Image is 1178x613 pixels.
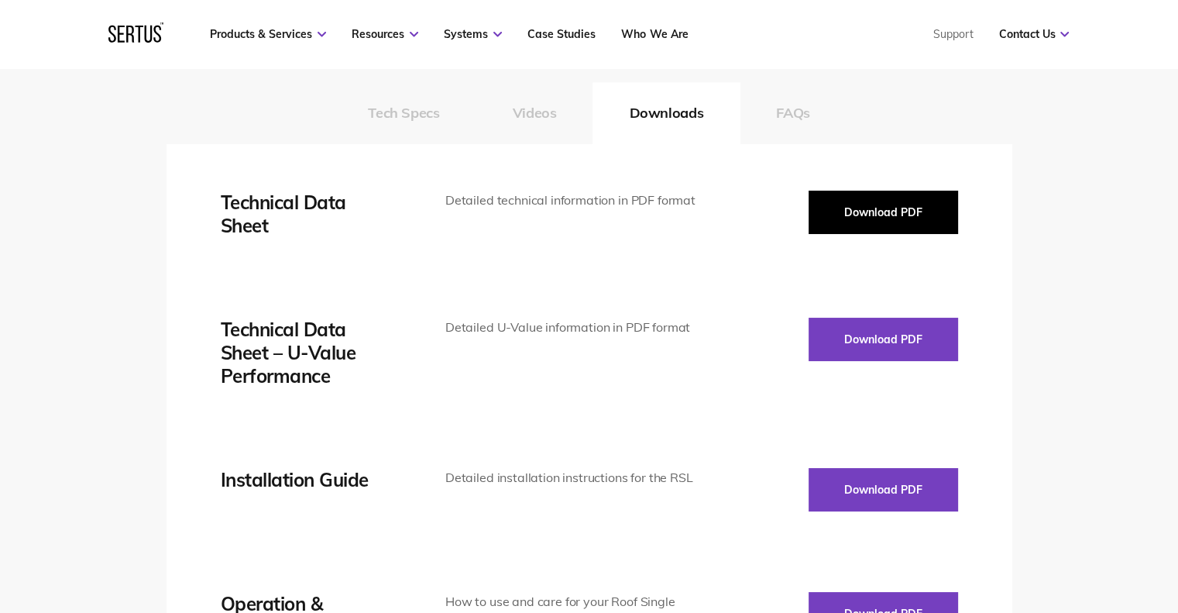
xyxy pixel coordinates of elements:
[331,82,476,144] button: Tech Specs
[445,191,702,211] div: Detailed technical information in PDF format
[932,27,973,41] a: Support
[740,82,847,144] button: FAQs
[900,434,1178,613] iframe: Chat Widget
[352,27,418,41] a: Resources
[998,27,1069,41] a: Contact Us
[210,27,326,41] a: Products & Services
[445,468,702,488] div: Detailed installation instructions for the RSL
[444,27,502,41] a: Systems
[445,318,702,338] div: Detailed U-Value information in PDF format
[621,27,688,41] a: Who We Are
[809,468,958,511] button: Download PDF
[221,468,399,491] div: Installation Guide
[527,27,596,41] a: Case Studies
[221,318,399,387] div: Technical Data Sheet – U-Value Performance
[809,318,958,361] button: Download PDF
[809,191,958,234] button: Download PDF
[476,82,593,144] button: Videos
[221,191,399,237] div: Technical Data Sheet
